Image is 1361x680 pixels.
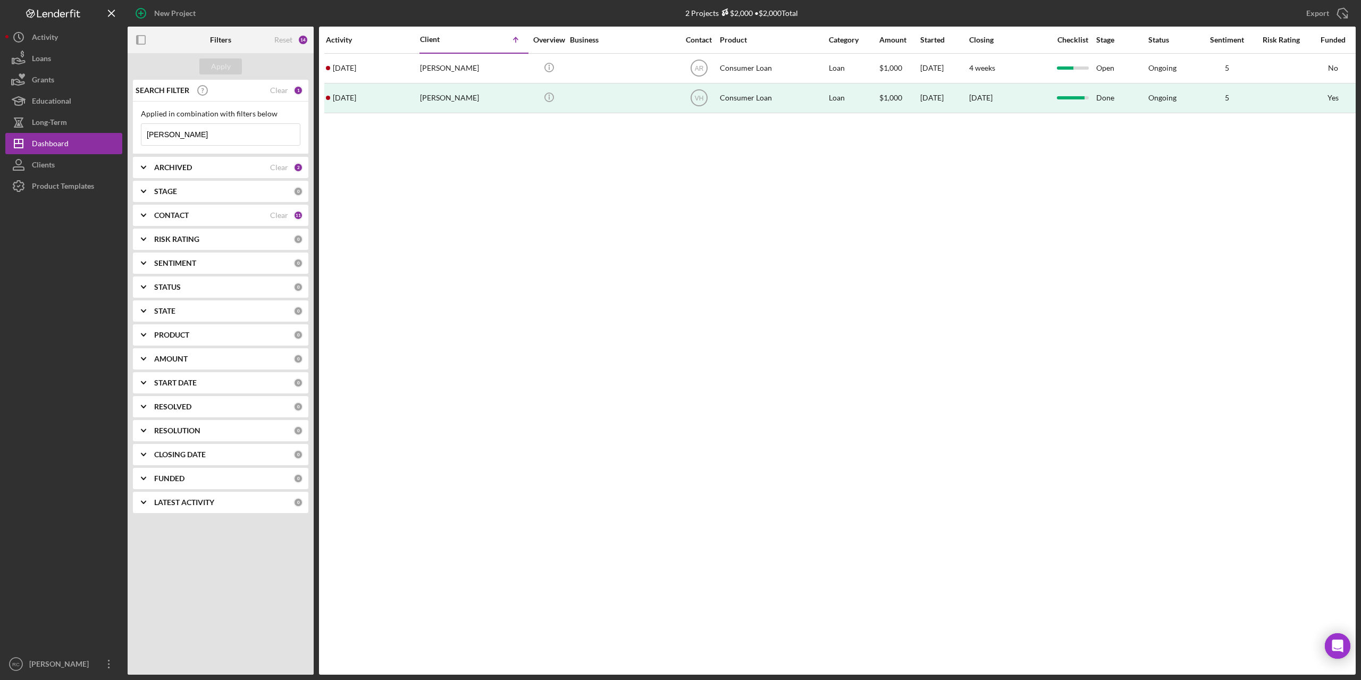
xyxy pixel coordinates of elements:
[293,234,303,244] div: 0
[920,84,968,112] div: [DATE]
[211,58,231,74] div: Apply
[920,36,968,44] div: Started
[293,426,303,435] div: 0
[27,653,96,677] div: [PERSON_NAME]
[529,36,569,44] div: Overview
[694,95,703,102] text: VH
[32,69,54,93] div: Grants
[5,112,122,133] button: Long-Term
[333,94,356,102] time: 2024-08-08 21:35
[420,54,526,82] div: [PERSON_NAME]
[154,235,199,244] b: RISK RATING
[136,86,189,95] b: SEARCH FILTER
[420,35,473,44] div: Client
[154,211,189,220] b: CONTACT
[293,402,303,412] div: 0
[154,355,188,363] b: AMOUNT
[685,9,798,18] div: 2 Projects • $2,000 Total
[879,63,902,72] span: $1,000
[32,48,51,72] div: Loans
[1096,54,1147,82] div: Open
[5,90,122,112] button: Educational
[1309,64,1357,72] div: No
[270,86,288,95] div: Clear
[5,69,122,90] button: Grants
[154,474,184,483] b: FUNDED
[969,63,995,72] time: 4 weeks
[1200,94,1254,102] div: 5
[32,154,55,178] div: Clients
[5,27,122,48] button: Activity
[829,54,878,82] div: Loan
[720,84,826,112] div: Consumer Loan
[298,35,308,45] div: 14
[154,379,197,387] b: START DATE
[1148,94,1177,102] div: Ongoing
[293,282,303,292] div: 0
[12,661,20,667] text: RC
[154,163,192,172] b: ARCHIVED
[694,65,703,72] text: AR
[293,330,303,340] div: 0
[1148,36,1199,44] div: Status
[1309,94,1357,102] div: Yes
[154,307,175,315] b: STATE
[679,36,719,44] div: Contact
[969,36,1049,44] div: Closing
[154,498,214,507] b: LATEST ACTIVITY
[829,36,878,44] div: Category
[720,36,826,44] div: Product
[1200,64,1254,72] div: 5
[293,378,303,388] div: 0
[1200,36,1254,44] div: Sentiment
[210,36,231,44] b: Filters
[5,175,122,197] button: Product Templates
[570,36,676,44] div: Business
[154,283,181,291] b: STATUS
[32,112,67,136] div: Long-Term
[1296,3,1356,24] button: Export
[1325,633,1350,659] div: Open Intercom Messenger
[293,474,303,483] div: 0
[1255,36,1308,44] div: Risk Rating
[293,211,303,220] div: 11
[154,402,191,411] b: RESOLVED
[293,163,303,172] div: 2
[333,64,356,72] time: 2025-09-30 18:32
[5,48,122,69] button: Loans
[879,36,919,44] div: Amount
[293,258,303,268] div: 0
[154,450,206,459] b: CLOSING DATE
[879,84,919,112] div: $1,000
[293,86,303,95] div: 1
[293,187,303,196] div: 0
[326,36,419,44] div: Activity
[128,3,206,24] button: New Project
[199,58,242,74] button: Apply
[1309,36,1357,44] div: Funded
[1306,3,1329,24] div: Export
[141,110,300,118] div: Applied in combination with filters below
[1096,84,1147,112] div: Done
[5,154,122,175] button: Clients
[1096,36,1147,44] div: Stage
[969,94,993,102] div: [DATE]
[420,84,526,112] div: [PERSON_NAME]
[293,450,303,459] div: 0
[154,259,196,267] b: SENTIMENT
[32,27,58,51] div: Activity
[719,9,753,18] div: $2,000
[274,36,292,44] div: Reset
[270,211,288,220] div: Clear
[5,133,122,154] a: Dashboard
[5,653,122,675] button: RC[PERSON_NAME]
[293,354,303,364] div: 0
[720,54,826,82] div: Consumer Loan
